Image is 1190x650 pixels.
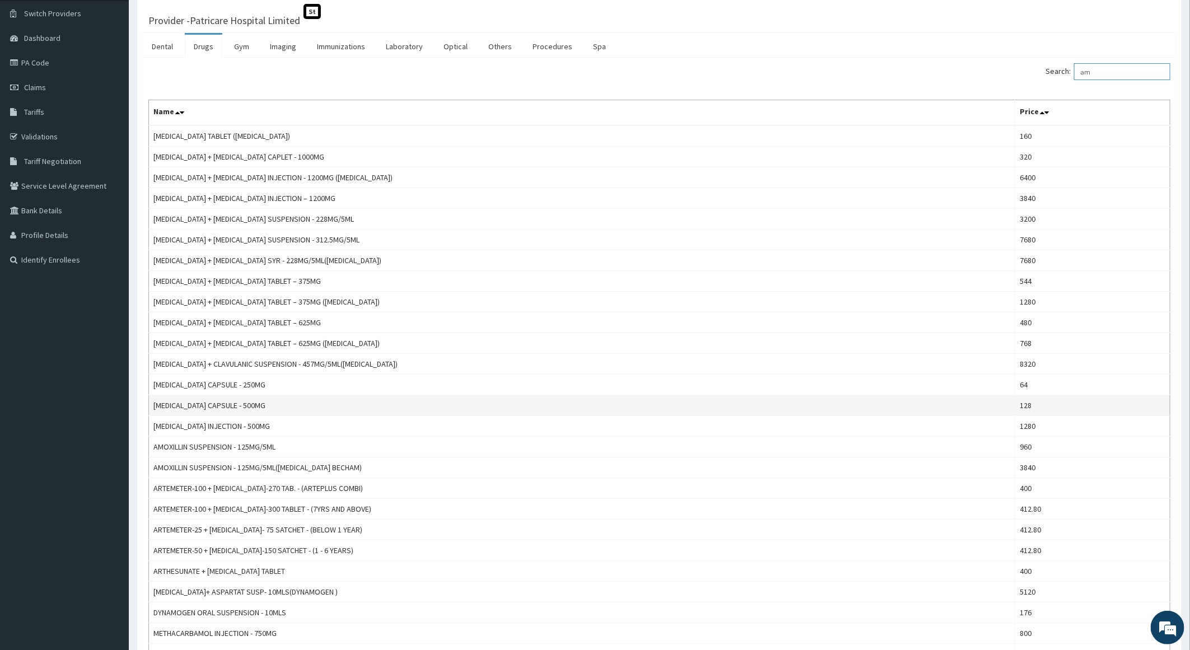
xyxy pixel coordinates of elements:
th: Name [149,100,1015,126]
td: [MEDICAL_DATA] + [MEDICAL_DATA] SUSPENSION - 312.5MG/5ML [149,230,1015,250]
td: 64 [1015,375,1170,395]
label: Search: [1046,63,1170,80]
img: d_794563401_company_1708531726252_794563401 [21,56,45,84]
td: [MEDICAL_DATA] CAPSULE - 500MG [149,395,1015,416]
td: 160 [1015,125,1170,147]
td: [MEDICAL_DATA] + [MEDICAL_DATA] TABLET – 375MG [149,271,1015,292]
td: 412.80 [1015,520,1170,540]
td: METHACARBAMOL INJECTION - 750MG [149,623,1015,644]
td: [MEDICAL_DATA] TABLET ([MEDICAL_DATA]) [149,125,1015,147]
td: 1280 [1015,292,1170,312]
a: Imaging [261,35,305,58]
td: 6400 [1015,167,1170,188]
td: ARTHESUNATE + [MEDICAL_DATA] TABLET [149,561,1015,582]
span: Dashboard [24,33,60,43]
td: 412.80 [1015,499,1170,520]
td: 7680 [1015,230,1170,250]
td: ARTEMETER-100 + [MEDICAL_DATA]-300 TABLET - (7YRS AND ABOVE) [149,499,1015,520]
span: St [304,4,321,19]
span: Claims [24,82,46,92]
td: [MEDICAL_DATA] + CLAVULANIC SUSPENSION - 457MG/5ML([MEDICAL_DATA]) [149,354,1015,375]
td: [MEDICAL_DATA]+ ASPARTAT SUSP- 10MLS(DYNAMOGEN ) [149,582,1015,602]
td: 480 [1015,312,1170,333]
td: [MEDICAL_DATA] + [MEDICAL_DATA] SUSPENSION - 228MG/5ML [149,209,1015,230]
span: Switch Providers [24,8,81,18]
a: Gym [225,35,258,58]
td: 400 [1015,561,1170,582]
td: AMOXILLIN SUSPENSION - 125MG/5ML([MEDICAL_DATA] BECHAM) [149,457,1015,478]
a: Procedures [524,35,581,58]
td: [MEDICAL_DATA] + [MEDICAL_DATA] INJECTION - 1200MG ([MEDICAL_DATA]) [149,167,1015,188]
h3: Provider - Patricare Hospital Limited [148,16,300,26]
td: ARTEMETER-100 + [MEDICAL_DATA]-270 TAB. - (ARTEPLUS COMBI) [149,478,1015,499]
a: Laboratory [377,35,432,58]
td: 320 [1015,147,1170,167]
td: 960 [1015,437,1170,457]
div: Minimize live chat window [184,6,211,32]
td: 768 [1015,333,1170,354]
td: [MEDICAL_DATA] + [MEDICAL_DATA] SYR - 228MG/5ML([MEDICAL_DATA]) [149,250,1015,271]
td: 7680 [1015,250,1170,271]
a: Others [479,35,521,58]
span: We're online! [65,141,155,254]
a: Spa [584,35,615,58]
td: 3200 [1015,209,1170,230]
td: 400 [1015,478,1170,499]
span: Tariffs [24,107,44,117]
td: 3840 [1015,188,1170,209]
td: 128 [1015,395,1170,416]
td: 5120 [1015,582,1170,602]
td: [MEDICAL_DATA] INJECTION - 500MG [149,416,1015,437]
td: [MEDICAL_DATA] + [MEDICAL_DATA] CAPLET - 1000MG [149,147,1015,167]
div: Chat with us now [58,63,188,77]
td: 1280 [1015,416,1170,437]
td: ARTEMETER-50 + [MEDICAL_DATA]-150 SATCHET - (1 - 6 YEARS) [149,540,1015,561]
td: [MEDICAL_DATA] + [MEDICAL_DATA] TABLET – 625MG ([MEDICAL_DATA]) [149,333,1015,354]
td: [MEDICAL_DATA] + [MEDICAL_DATA] TABLET – 625MG [149,312,1015,333]
td: [MEDICAL_DATA] + [MEDICAL_DATA] INJECTION – 1200MG [149,188,1015,209]
td: [MEDICAL_DATA] + [MEDICAL_DATA] TABLET – 375MG ([MEDICAL_DATA]) [149,292,1015,312]
input: Search: [1074,63,1170,80]
textarea: Type your message and hit 'Enter' [6,306,213,345]
td: 544 [1015,271,1170,292]
td: AMOXILLIN SUSPENSION - 125MG/5ML [149,437,1015,457]
td: DYNAMOGEN ORAL SUSPENSION - 10MLS [149,602,1015,623]
th: Price [1015,100,1170,126]
td: 176 [1015,602,1170,623]
a: Dental [143,35,182,58]
td: 412.80 [1015,540,1170,561]
td: 8320 [1015,354,1170,375]
td: 800 [1015,623,1170,644]
a: Optical [435,35,477,58]
td: [MEDICAL_DATA] CAPSULE - 250MG [149,375,1015,395]
a: Immunizations [308,35,374,58]
td: ARTEMETER-25 + [MEDICAL_DATA]- 75 SATCHET - (BELOW 1 YEAR) [149,520,1015,540]
span: Tariff Negotiation [24,156,81,166]
td: 3840 [1015,457,1170,478]
a: Drugs [185,35,222,58]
